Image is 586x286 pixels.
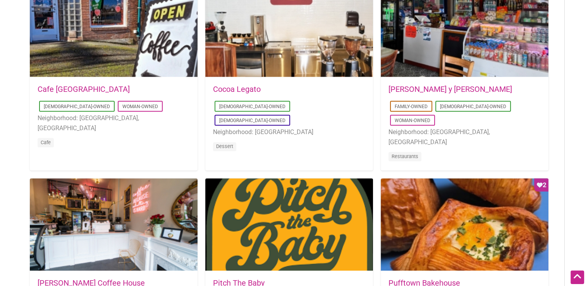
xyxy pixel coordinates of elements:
[38,113,190,133] li: Neighborhood: [GEOGRAPHIC_DATA], [GEOGRAPHIC_DATA]
[122,104,158,109] a: Woman-Owned
[41,140,51,145] a: Cafe
[392,153,418,159] a: Restaurants
[571,270,584,284] div: Scroll Back to Top
[219,118,285,123] a: [DEMOGRAPHIC_DATA]-Owned
[213,84,261,94] a: Cocoa Legato
[440,104,506,109] a: [DEMOGRAPHIC_DATA]-Owned
[219,104,285,109] a: [DEMOGRAPHIC_DATA]-Owned
[388,84,512,94] a: [PERSON_NAME] y [PERSON_NAME]
[213,127,365,137] li: Neighborhood: [GEOGRAPHIC_DATA]
[395,104,428,109] a: Family-Owned
[44,104,110,109] a: [DEMOGRAPHIC_DATA]-Owned
[388,127,541,147] li: Neighborhood: [GEOGRAPHIC_DATA], [GEOGRAPHIC_DATA]
[395,118,430,123] a: Woman-Owned
[38,84,130,94] a: Cafe [GEOGRAPHIC_DATA]
[216,143,233,149] a: Dessert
